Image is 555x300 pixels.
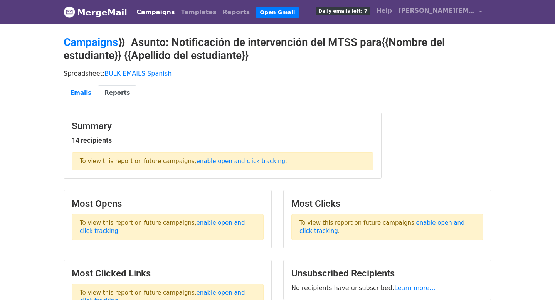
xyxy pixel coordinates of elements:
[80,219,245,234] a: enable open and click tracking
[133,5,178,20] a: Campaigns
[64,6,75,18] img: MergeMail logo
[256,7,299,18] a: Open Gmail
[291,214,483,240] p: To view this report on future campaigns, .
[299,219,465,234] a: enable open and click tracking
[72,136,373,145] h5: 14 recipients
[313,3,373,19] a: Daily emails left: 7
[291,198,483,209] h3: Most Clicks
[64,69,491,78] p: Spreadsheet:
[197,158,285,165] a: enable open and click tracking
[72,268,264,279] h3: Most Clicked Links
[395,3,485,21] a: [PERSON_NAME][EMAIL_ADDRESS][PERSON_NAME][DOMAIN_NAME]
[398,6,475,15] span: [PERSON_NAME][EMAIL_ADDRESS][PERSON_NAME][DOMAIN_NAME]
[64,36,491,62] h2: ⟫ Asunto: Notificación de intervención del MTSS para{{Nombre del estudiante}} {{Apellido del estu...
[64,85,98,101] a: Emails
[72,121,373,132] h3: Summary
[220,5,253,20] a: Reports
[316,7,370,15] span: Daily emails left: 7
[178,5,219,20] a: Templates
[98,85,136,101] a: Reports
[373,3,395,19] a: Help
[72,152,373,170] p: To view this report on future campaigns, .
[64,36,118,49] a: Campaigns
[291,284,483,292] p: No recipients have unsubscribed.
[291,268,483,279] h3: Unsubscribed Recipients
[394,284,436,292] a: Learn more...
[64,4,127,20] a: MergeMail
[104,70,172,77] a: BULK EMAILS Spanish
[72,214,264,240] p: To view this report on future campaigns, .
[72,198,264,209] h3: Most Opens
